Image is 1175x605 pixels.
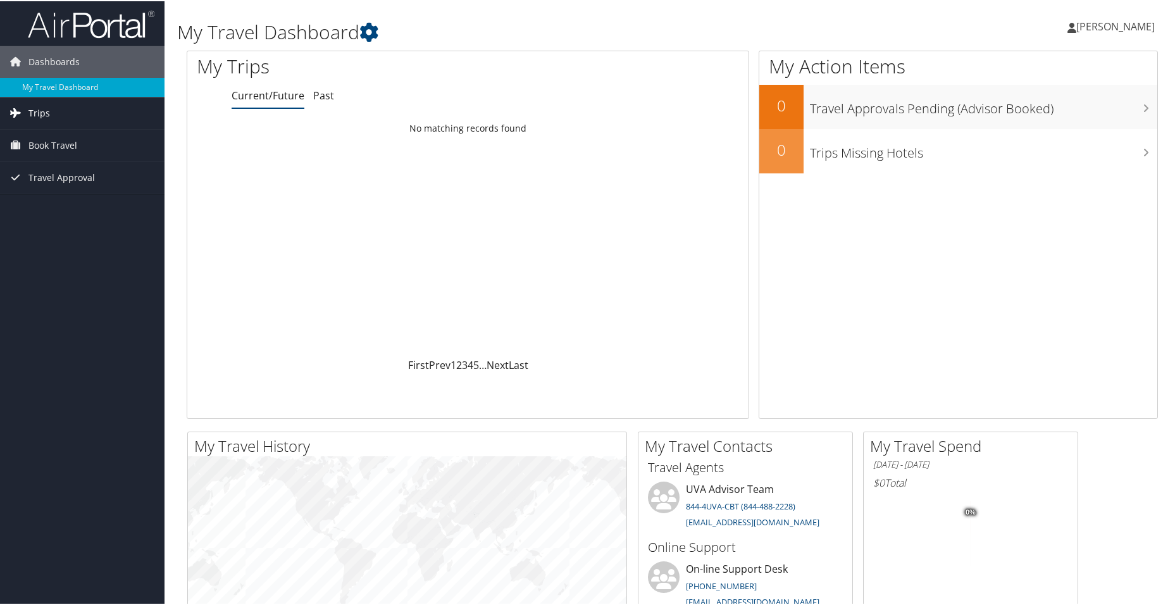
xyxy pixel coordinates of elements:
h2: My Travel Spend [870,434,1078,456]
h3: Online Support [648,537,843,555]
span: Trips [28,96,50,128]
h2: My Travel History [194,434,626,456]
h2: 0 [759,138,804,159]
a: 0Travel Approvals Pending (Advisor Booked) [759,84,1157,128]
a: [PERSON_NAME] [1067,6,1167,44]
h6: Total [873,475,1068,489]
a: First [408,357,429,371]
span: … [479,357,487,371]
li: UVA Advisor Team [642,480,849,532]
h6: [DATE] - [DATE] [873,458,1068,470]
tspan: 0% [966,508,976,515]
a: Current/Future [232,87,304,101]
h3: Travel Agents [648,458,843,475]
a: Past [313,87,334,101]
a: [PHONE_NUMBER] [686,579,757,590]
a: 2 [456,357,462,371]
h3: Trips Missing Hotels [810,137,1157,161]
h1: My Trips [197,52,506,78]
span: [PERSON_NAME] [1076,18,1155,32]
a: 3 [462,357,468,371]
a: Last [509,357,528,371]
a: 844-4UVA-CBT (844-488-2228) [686,499,795,511]
a: Next [487,357,509,371]
h1: My Travel Dashboard [177,18,837,44]
td: No matching records found [187,116,749,139]
span: Dashboards [28,45,80,77]
h2: 0 [759,94,804,115]
img: airportal-logo.png [28,8,154,38]
h1: My Action Items [759,52,1157,78]
span: Travel Approval [28,161,95,192]
a: [EMAIL_ADDRESS][DOMAIN_NAME] [686,515,819,527]
a: 4 [468,357,473,371]
a: 1 [451,357,456,371]
span: Book Travel [28,128,77,160]
span: $0 [873,475,885,489]
h3: Travel Approvals Pending (Advisor Booked) [810,92,1157,116]
a: 0Trips Missing Hotels [759,128,1157,172]
a: 5 [473,357,479,371]
h2: My Travel Contacts [645,434,852,456]
a: Prev [429,357,451,371]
